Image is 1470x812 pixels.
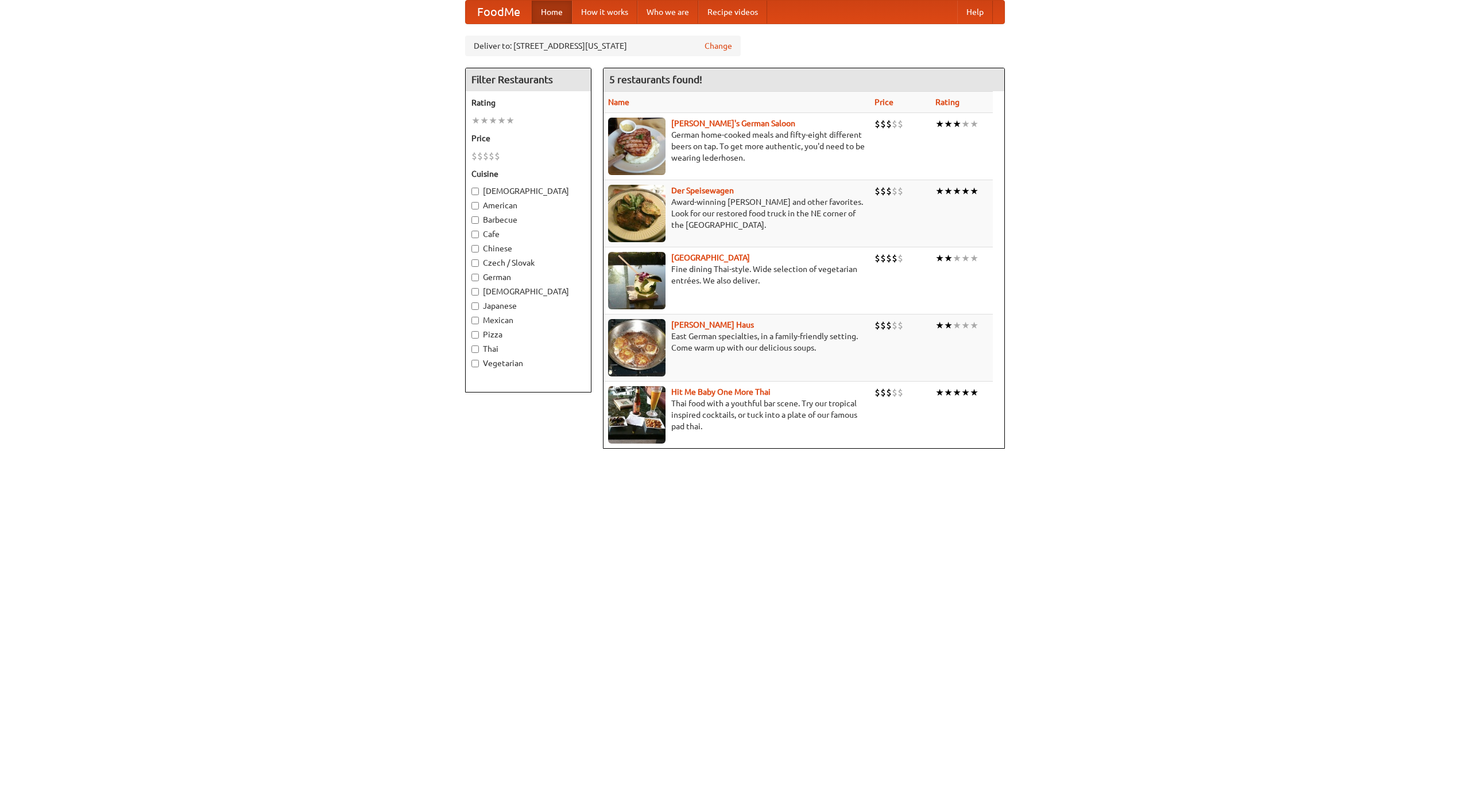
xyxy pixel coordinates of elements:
li: ★ [961,252,970,265]
input: Mexican [471,317,479,324]
li: $ [880,386,886,399]
li: $ [880,118,886,130]
li: $ [892,319,898,332]
li: ★ [953,319,961,332]
a: How it works [572,1,637,24]
li: ★ [471,114,480,127]
input: American [471,202,479,209]
li: $ [875,386,880,399]
li: ★ [944,118,953,130]
li: $ [886,252,892,265]
p: Award-winning [PERSON_NAME] and other favorites. Look for our restored food truck in the NE corne... [608,196,865,231]
a: Hit Me Baby One More Thai [671,387,771,397]
li: ★ [944,185,953,197]
a: Help [957,1,993,24]
label: [DEMOGRAPHIC_DATA] [471,286,585,297]
a: Der Speisewagen [671,186,734,195]
li: ★ [953,118,961,130]
input: Thai [471,345,479,353]
li: $ [880,185,886,197]
a: Change [705,40,732,52]
li: $ [898,319,903,332]
p: East German specialties, in a family-friendly setting. Come warm up with our delicious soups. [608,331,865,353]
li: $ [886,386,892,399]
label: Pizza [471,329,585,340]
li: ★ [935,185,944,197]
li: ★ [961,118,970,130]
input: [DEMOGRAPHIC_DATA] [471,288,479,296]
li: ★ [506,114,514,127]
label: German [471,271,585,283]
img: speisewagen.jpg [608,185,666,242]
label: Mexican [471,314,585,326]
li: ★ [970,252,978,265]
li: $ [886,118,892,130]
label: Thai [471,343,585,355]
li: $ [880,319,886,332]
input: German [471,274,479,281]
li: $ [483,150,489,162]
input: Chinese [471,245,479,252]
h5: Price [471,133,585,144]
label: Vegetarian [471,358,585,369]
label: American [471,200,585,211]
li: ★ [935,252,944,265]
p: Thai food with a youthful bar scene. Try our tropical inspired cocktails, or tuck into a plate of... [608,398,865,432]
li: $ [892,185,898,197]
li: ★ [935,118,944,130]
li: ★ [944,319,953,332]
img: esthers.jpg [608,118,666,175]
img: satay.jpg [608,252,666,309]
li: $ [898,386,903,399]
h5: Rating [471,97,585,108]
li: $ [898,252,903,265]
ng-pluralize: 5 restaurants found! [609,74,702,85]
a: Name [608,98,629,107]
li: ★ [489,114,497,127]
li: ★ [961,319,970,332]
a: Recipe videos [698,1,767,24]
img: kohlhaus.jpg [608,319,666,376]
p: German home-cooked meals and fifty-eight different beers on tap. To get more authentic, you'd nee... [608,129,865,164]
li: ★ [480,114,489,127]
li: $ [898,185,903,197]
li: $ [494,150,500,162]
li: $ [898,118,903,130]
li: ★ [961,185,970,197]
img: babythai.jpg [608,386,666,444]
li: $ [880,252,886,265]
a: Rating [935,98,960,107]
a: Home [532,1,572,24]
li: ★ [944,252,953,265]
li: ★ [497,114,506,127]
li: ★ [935,319,944,332]
a: FoodMe [466,1,532,24]
h4: Filter Restaurants [466,68,591,91]
a: [GEOGRAPHIC_DATA] [671,253,750,262]
label: [DEMOGRAPHIC_DATA] [471,185,585,197]
input: [DEMOGRAPHIC_DATA] [471,188,479,195]
input: Cafe [471,231,479,238]
a: [PERSON_NAME]'s German Saloon [671,119,795,128]
li: $ [892,252,898,265]
label: Chinese [471,243,585,254]
label: Cafe [471,228,585,240]
li: $ [875,118,880,130]
label: Barbecue [471,214,585,226]
a: Who we are [637,1,698,24]
input: Barbecue [471,216,479,224]
li: $ [875,319,880,332]
li: $ [875,185,880,197]
label: Czech / Slovak [471,257,585,269]
div: Deliver to: [STREET_ADDRESS][US_STATE] [465,36,741,56]
li: $ [477,150,483,162]
li: ★ [970,185,978,197]
li: $ [489,150,494,162]
li: $ [471,150,477,162]
label: Japanese [471,300,585,312]
li: ★ [953,252,961,265]
li: $ [886,185,892,197]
